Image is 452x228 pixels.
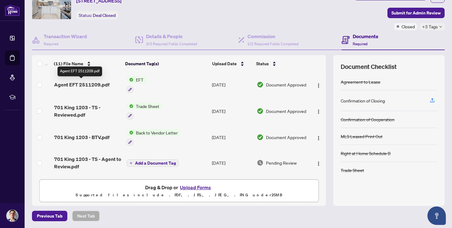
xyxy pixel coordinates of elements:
[257,159,264,166] img: Document Status
[254,55,309,72] th: Status
[146,42,197,46] span: 3/3 Required Fields Completed
[314,80,323,90] button: Logo
[341,62,397,71] span: Document Checklist
[316,136,321,141] img: Logo
[133,76,146,83] span: EFT
[427,206,446,225] button: Open asap
[127,159,179,167] button: Add a Document Tag
[316,109,321,114] img: Logo
[266,108,306,114] span: Document Approved
[341,97,385,104] div: Confirmation of Closing
[133,129,180,136] span: Back to Vendor Letter
[72,211,100,221] button: Next Tab
[127,129,133,136] img: Status Icon
[145,183,213,191] span: Drag & Drop or
[341,133,383,140] div: MLS Leased Print Out
[127,76,133,83] img: Status Icon
[439,25,442,28] span: down
[341,167,364,174] div: Trade Sheet
[209,124,254,151] td: [DATE]
[209,98,254,124] td: [DATE]
[135,161,176,165] span: Add a Document Tag
[248,33,299,40] h4: Commission
[76,11,118,19] div: Status:
[40,180,318,202] span: Drag & Drop orUpload FormsSupported files include .PDF, .JPG, .JPEG, .PNG under25MB
[129,162,133,165] span: plus
[257,134,264,141] img: Document Status
[5,5,20,16] img: logo
[316,161,321,166] img: Logo
[341,116,395,123] div: Confirmation of Cooperation
[123,55,210,72] th: Document Tag(s)
[387,8,445,18] button: Submit for Admin Review
[37,211,62,221] span: Previous Tab
[209,71,254,98] td: [DATE]
[54,81,109,88] span: Agent EFT 2511209.pdf
[314,106,323,116] button: Logo
[127,103,162,119] button: Status IconTrade Sheet
[341,150,391,157] div: Right at Home Schedule B
[212,60,237,67] span: Upload Date
[51,55,123,72] th: (11) File Name
[209,175,254,202] td: [DATE]
[257,108,264,114] img: Document Status
[44,42,58,46] span: Required
[266,134,306,141] span: Document Approved
[266,81,306,88] span: Document Approved
[127,129,180,146] button: Status IconBack to Vendor Letter
[316,83,321,88] img: Logo
[43,191,315,199] p: Supported files include .PDF, .JPG, .JPEG, .PNG under 25 MB
[257,81,264,88] img: Document Status
[6,210,18,222] img: Profile Icon
[210,55,254,72] th: Upload Date
[248,42,299,46] span: 2/2 Required Fields Completed
[57,66,102,76] div: Agent EFT 2511209.pdf
[314,158,323,168] button: Logo
[146,33,197,40] h4: Details & People
[54,134,109,141] span: 701 King 1203 - BTV.pdf
[256,60,269,67] span: Status
[178,183,213,191] button: Upload Forms
[44,33,87,40] h4: Transaction Wizard
[54,60,83,67] span: (11) File Name
[422,23,438,30] span: +3 Tags
[133,103,162,110] span: Trade Sheet
[209,150,254,175] td: [DATE]
[314,132,323,142] button: Logo
[32,211,67,221] button: Previous Tab
[266,159,297,166] span: Pending Review
[341,78,380,85] div: Agreement to Lease
[391,8,441,18] span: Submit for Admin Review
[93,13,116,18] span: Deal Closed
[127,103,133,110] img: Status Icon
[353,33,378,40] h4: Documents
[54,104,122,118] span: 701 King 1203 - TS - Reviewed.pdf
[353,42,367,46] span: Required
[54,155,122,170] span: 701 King 1203 - TS - Agent to Review.pdf
[402,23,415,30] span: Closed
[127,76,146,93] button: Status IconEFT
